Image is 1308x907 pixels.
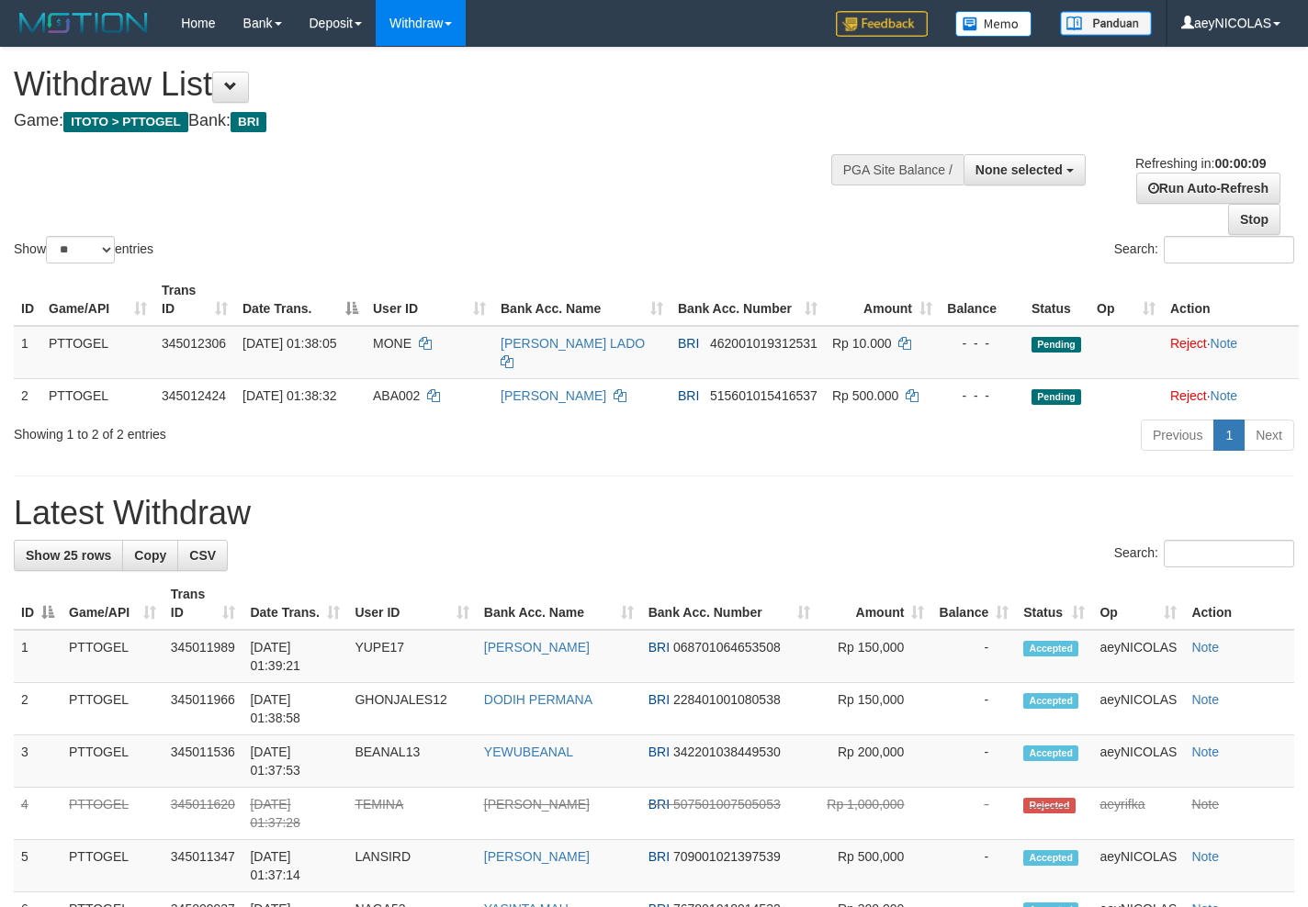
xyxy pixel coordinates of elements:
span: Copy [134,548,166,563]
td: LANSIRD [347,840,476,892]
a: 1 [1213,420,1245,451]
td: 345011347 [163,840,243,892]
a: YEWUBEANAL [484,745,573,759]
th: Amount: activate to sort column ascending [817,577,932,630]
span: 345012424 [162,388,226,403]
select: Showentries [46,236,115,263]
a: Previous [1141,420,1214,451]
span: [DATE] 01:38:05 [242,336,336,351]
td: 1 [14,326,41,379]
span: BRI [648,640,670,655]
a: Note [1191,797,1219,812]
span: Pending [1032,337,1081,353]
td: PTTOGEL [62,735,163,788]
a: Show 25 rows [14,540,123,571]
th: Balance [940,274,1024,326]
img: panduan.png [1060,11,1152,36]
td: BEANAL13 [347,735,476,788]
th: Bank Acc. Name: activate to sort column ascending [477,577,641,630]
td: PTTOGEL [62,630,163,683]
td: Rp 1,000,000 [817,788,932,840]
td: · [1163,378,1299,412]
th: Trans ID: activate to sort column ascending [154,274,235,326]
td: PTTOGEL [41,378,154,412]
span: Copy 709001021397539 to clipboard [673,849,781,864]
th: Op: activate to sort column ascending [1089,274,1163,326]
th: Bank Acc. Number: activate to sort column ascending [641,577,817,630]
th: Op: activate to sort column ascending [1092,577,1184,630]
span: None selected [975,162,1063,177]
a: DODIH PERMANA [484,692,592,707]
span: Copy 068701064653508 to clipboard [673,640,781,655]
th: User ID: activate to sort column ascending [366,274,493,326]
a: Reject [1170,336,1207,351]
td: 345011989 [163,630,243,683]
a: Note [1211,336,1238,351]
th: Bank Acc. Number: activate to sort column ascending [671,274,825,326]
th: ID [14,274,41,326]
td: · [1163,326,1299,379]
span: Accepted [1023,745,1078,761]
span: Rp 10.000 [832,336,892,351]
a: [PERSON_NAME] LADO [501,336,645,351]
span: ITOTO > PTTOGEL [63,112,188,132]
a: CSV [177,540,228,571]
td: PTTOGEL [62,788,163,840]
th: Date Trans.: activate to sort column descending [235,274,366,326]
a: Copy [122,540,178,571]
td: 2 [14,378,41,412]
td: 345011966 [163,683,243,735]
a: [PERSON_NAME] [484,640,590,655]
label: Search: [1114,540,1294,567]
td: aeyNICOLAS [1092,735,1184,788]
span: Copy 462001019312531 to clipboard [710,336,817,351]
th: Date Trans.: activate to sort column ascending [242,577,347,630]
div: - - - [947,334,1017,353]
td: aeyNICOLAS [1092,840,1184,892]
h4: Game: Bank: [14,112,853,130]
span: [DATE] 01:38:32 [242,388,336,403]
span: BRI [678,336,699,351]
span: Rejected [1023,798,1075,813]
th: Game/API: activate to sort column ascending [41,274,154,326]
td: 345011620 [163,788,243,840]
span: ABA002 [373,388,420,403]
span: Pending [1032,389,1081,405]
td: GHONJALES12 [347,683,476,735]
td: [DATE] 01:37:53 [242,735,347,788]
label: Show entries [14,236,153,263]
input: Search: [1164,540,1294,567]
th: Status [1024,274,1089,326]
span: BRI [648,745,670,759]
th: ID: activate to sort column descending [14,577,62,630]
span: Accepted [1023,693,1078,709]
span: BRI [648,692,670,707]
span: BRI [678,388,699,403]
td: Rp 500,000 [817,840,932,892]
a: Note [1211,388,1238,403]
td: [DATE] 01:38:58 [242,683,347,735]
span: MONE [373,336,412,351]
label: Search: [1114,236,1294,263]
th: Status: activate to sort column ascending [1016,577,1092,630]
span: Copy 515601015416537 to clipboard [710,388,817,403]
strong: 00:00:09 [1214,156,1266,171]
img: Feedback.jpg [836,11,928,37]
a: [PERSON_NAME] [484,849,590,864]
td: 345011536 [163,735,243,788]
th: Balance: activate to sort column ascending [931,577,1016,630]
h1: Latest Withdraw [14,495,1294,532]
th: Bank Acc. Name: activate to sort column ascending [493,274,671,326]
a: Run Auto-Refresh [1136,173,1280,204]
a: Reject [1170,388,1207,403]
td: [DATE] 01:37:28 [242,788,347,840]
td: - [931,840,1016,892]
span: Copy 228401001080538 to clipboard [673,692,781,707]
div: Showing 1 to 2 of 2 entries [14,418,531,443]
span: 345012306 [162,336,226,351]
button: None selected [964,154,1086,185]
td: PTTOGEL [62,683,163,735]
span: Show 25 rows [26,548,111,563]
span: BRI [231,112,266,132]
span: Copy 507501007505053 to clipboard [673,797,781,812]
